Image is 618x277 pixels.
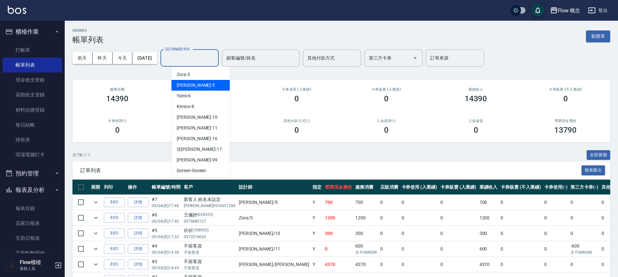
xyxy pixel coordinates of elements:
[177,103,194,110] span: Kimico -8
[311,210,323,226] td: Y
[3,246,62,260] a: 互助點數明細
[128,228,149,238] a: 詳情
[439,180,478,195] th: 卡券販賣 (入業績)
[439,195,478,210] td: 0
[3,216,62,231] a: 店家日報表
[128,197,149,207] a: 詳情
[80,87,154,92] h3: 服務消費
[478,210,499,226] td: 1200
[499,241,542,257] td: 0
[3,231,62,246] a: 互助日報表
[72,52,93,64] button: 前天
[354,226,379,241] td: 300
[8,6,26,14] img: Logo
[150,180,182,195] th: 帳單編號/時間
[184,249,236,255] p: 不留客資
[150,210,182,226] td: #6
[400,195,439,210] td: 0
[499,257,542,272] td: 0
[323,241,354,257] td: 0
[379,241,400,257] td: 0
[113,52,133,64] button: 今天
[400,257,439,272] td: 0
[569,180,600,195] th: 第三方卡券(-)
[439,87,513,92] h2: 業績收入
[439,257,478,272] td: 0
[543,241,569,257] td: 0
[72,28,104,33] h2: ORDERS
[184,196,236,203] div: 新客人 姓名未設定
[569,257,600,272] td: 0
[528,119,602,123] h2: 營業現金應收
[237,241,311,257] td: [PERSON_NAME] /11
[152,265,181,271] p: 09/04 (四) 14:45
[499,180,542,195] th: 卡券販賣 (不入業績)
[152,234,181,240] p: 09/04 (四) 17:32
[3,201,62,216] a: 報表目錄
[177,125,217,131] span: [PERSON_NAME] -11
[354,210,379,226] td: 1200
[586,33,610,39] a: 新開單
[93,52,113,64] button: 昨天
[89,180,102,195] th: 展開
[152,218,181,224] p: 09/04 (四) 17:45
[570,249,598,255] p: 含 FUNNOW
[384,94,389,103] h3: 0
[91,244,101,254] button: expand row
[3,117,62,132] a: 每日結帳
[237,180,311,195] th: 設計師
[259,119,334,123] h2: 其他付款方式(-)
[152,249,181,255] p: 09/04 (四) 14:58
[311,241,323,257] td: Y
[3,165,62,182] button: 預約管理
[400,210,439,226] td: 0
[531,4,544,17] button: save
[581,167,605,173] a: 報表匯出
[323,180,354,195] th: 營業現金應收
[193,227,209,234] p: (108065)
[400,226,439,241] td: 0
[177,157,217,163] span: [PERSON_NAME] -99
[184,265,236,271] p: 不留客資
[439,241,478,257] td: 0
[237,195,311,210] td: [PERSON_NAME] /5
[72,152,90,158] p: 共 7 筆, 1 / 1
[569,210,600,226] td: 0
[104,228,125,238] button: 列印
[3,182,62,198] button: 報表及分析
[3,147,62,162] a: 現場電腦打卡
[499,226,542,241] td: 0
[3,43,62,58] a: 打帳單
[465,94,487,103] h3: 14390
[126,180,150,195] th: 操作
[104,213,125,223] button: 列印
[5,259,18,272] img: Person
[150,195,182,210] td: #7
[184,243,236,249] div: 不留客資
[354,257,379,272] td: 4370
[349,119,423,123] h2: 入金使用(-)
[400,241,439,257] td: 0
[543,226,569,241] td: 0
[177,82,215,89] span: [PERSON_NAME] -5
[311,257,323,272] td: Y
[128,244,149,254] a: 詳情
[543,195,569,210] td: 0
[349,87,423,92] h2: 卡券販賣 (入業績)
[177,167,206,174] span: Doreen -Doreen
[91,197,101,207] button: expand row
[91,213,101,223] button: expand row
[150,257,182,272] td: #3
[106,94,129,103] h3: 14390
[569,195,600,210] td: 0
[410,53,420,63] button: Open
[478,257,499,272] td: 4370
[237,257,311,272] td: [PERSON_NAME] /[PERSON_NAME]
[569,226,600,241] td: 0
[177,71,190,78] span: Zora -3
[170,87,244,92] h2: 店販消費
[259,87,334,92] h2: 卡券使用 (入業績)
[165,47,190,51] label: 設計師編號/姓名
[128,260,149,270] a: 詳情
[547,4,583,17] button: Flow 概念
